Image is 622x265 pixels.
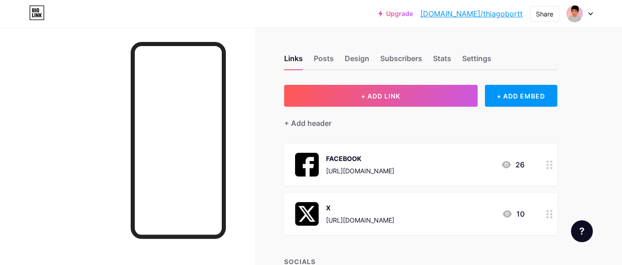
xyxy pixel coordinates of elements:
[501,159,525,170] div: 26
[326,154,394,163] div: FACEBOOK
[326,215,394,225] div: [URL][DOMAIN_NAME]
[284,118,331,129] div: + Add header
[433,53,451,69] div: Stats
[420,8,523,19] a: [DOMAIN_NAME]/thiagobortt
[462,53,491,69] div: Settings
[536,9,553,19] div: Share
[284,85,478,107] button: + ADD LINK
[295,153,319,177] img: FACEBOOK
[380,53,422,69] div: Subscribers
[485,85,557,107] div: + ADD EMBED
[295,202,319,226] img: X
[502,208,525,219] div: 10
[566,5,583,22] img: thiagobortt
[326,166,394,176] div: [URL][DOMAIN_NAME]
[345,53,369,69] div: Design
[314,53,334,69] div: Posts
[284,53,303,69] div: Links
[378,10,413,17] a: Upgrade
[326,203,394,213] div: X
[361,92,400,100] span: + ADD LINK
